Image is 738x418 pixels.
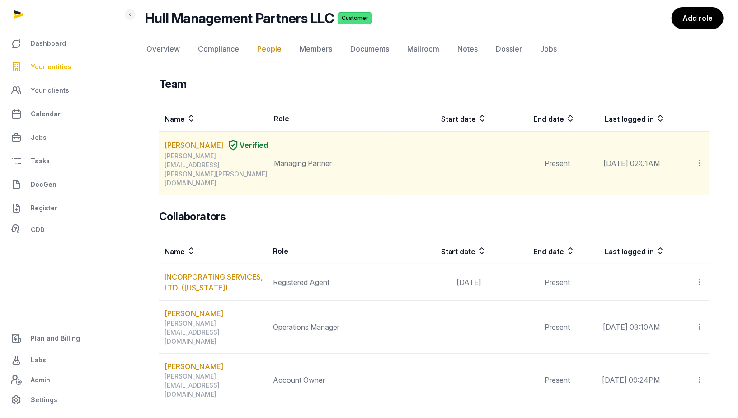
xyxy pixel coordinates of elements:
[7,371,122,389] a: Admin
[268,354,398,407] td: Account Owner
[7,349,122,371] a: Labs
[31,109,61,119] span: Calendar
[7,103,122,125] a: Calendar
[545,375,570,385] span: Present
[268,238,398,264] th: Role
[348,36,391,62] a: Documents
[575,238,665,264] th: Last logged in
[31,375,50,385] span: Admin
[268,264,398,301] td: Registered Agent
[240,140,268,151] span: Verified
[31,179,56,190] span: DocGen
[7,328,122,349] a: Plan and Billing
[31,394,57,405] span: Settings
[672,7,724,29] a: Add role
[7,33,122,54] a: Dashboard
[31,62,71,72] span: Your entities
[165,272,263,292] a: INCORPORATING SERVICES, LTD. ([US_STATE])
[31,156,50,166] span: Tasks
[338,12,372,24] span: Customer
[7,80,122,101] a: Your clients
[7,150,122,172] a: Tasks
[487,238,576,264] th: End date
[7,174,122,195] a: DocGen
[165,140,223,151] a: [PERSON_NAME]
[165,308,223,319] a: [PERSON_NAME]
[255,36,283,62] a: People
[159,238,268,264] th: Name
[165,361,223,372] a: [PERSON_NAME]
[538,36,559,62] a: Jobs
[165,152,268,188] div: [PERSON_NAME][EMAIL_ADDRESS][PERSON_NAME][PERSON_NAME][DOMAIN_NAME]
[165,372,267,399] div: [PERSON_NAME][EMAIL_ADDRESS][DOMAIN_NAME]
[545,323,570,332] span: Present
[398,264,487,301] td: [DATE]
[545,278,570,287] span: Present
[31,224,45,235] span: CDD
[298,36,334,62] a: Members
[398,238,487,264] th: Start date
[494,36,524,62] a: Dossier
[196,36,241,62] a: Compliance
[603,159,660,168] span: [DATE] 02:01AM
[31,333,80,344] span: Plan and Billing
[31,203,57,214] span: Register
[7,197,122,219] a: Register
[159,106,268,132] th: Name
[7,221,122,239] a: CDD
[268,301,398,354] td: Operations Manager
[7,389,122,411] a: Settings
[7,56,122,78] a: Your entities
[31,355,46,366] span: Labs
[576,106,665,132] th: Last logged in
[602,375,660,385] span: [DATE] 09:24PM
[487,106,575,132] th: End date
[145,36,182,62] a: Overview
[399,106,487,132] th: Start date
[165,319,267,346] div: [PERSON_NAME][EMAIL_ADDRESS][DOMAIN_NAME]
[545,159,570,168] span: Present
[603,323,660,332] span: [DATE] 03:10AM
[31,85,69,96] span: Your clients
[31,132,47,143] span: Jobs
[145,36,724,62] nav: Tabs
[405,36,441,62] a: Mailroom
[145,10,334,26] h2: Hull Management Partners LLC
[159,77,187,91] h3: Team
[456,36,479,62] a: Notes
[159,209,226,224] h3: Collaborators
[7,127,122,148] a: Jobs
[268,106,399,132] th: Role
[268,132,399,195] td: Managing Partner
[31,38,66,49] span: Dashboard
